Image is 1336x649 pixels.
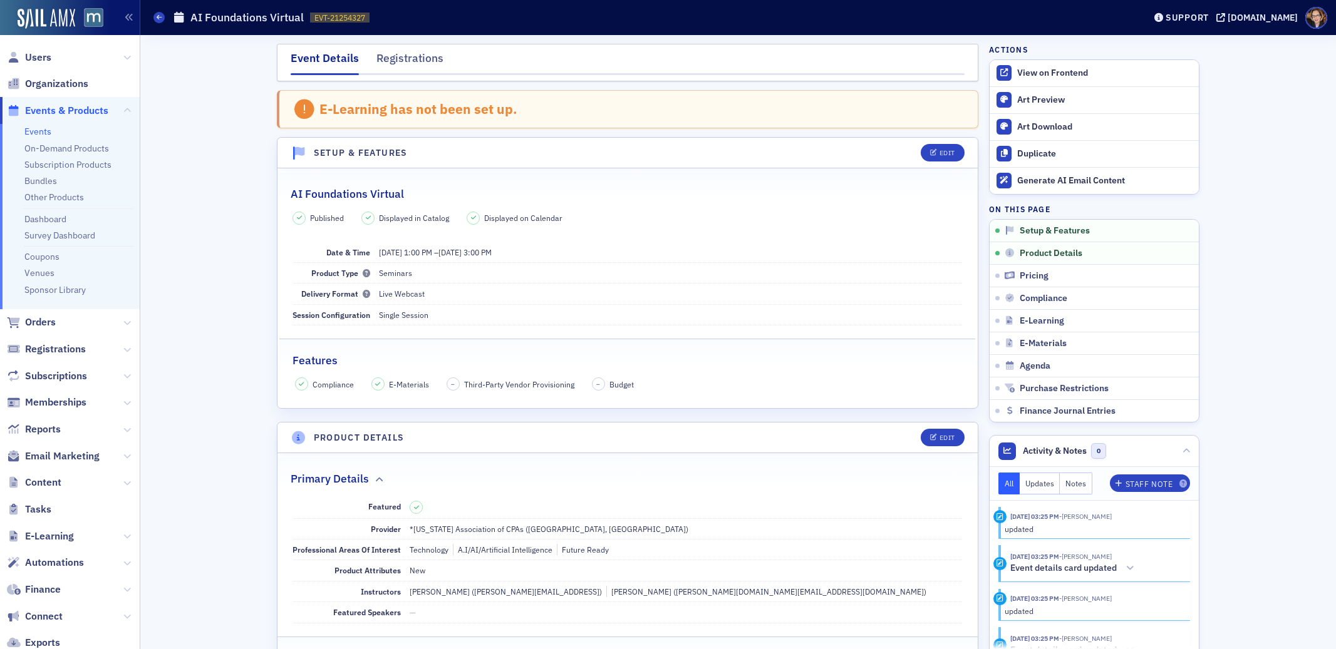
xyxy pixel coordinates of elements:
[1020,293,1067,304] span: Compliance
[75,8,103,29] a: View Homepage
[1017,175,1193,187] div: Generate AI Email Content
[24,126,51,137] a: Events
[990,113,1199,140] a: Art Download
[7,51,51,64] a: Users
[379,289,425,299] span: Live Webcast
[7,583,61,596] a: Finance
[25,51,51,64] span: Users
[410,607,416,617] span: —
[25,529,74,543] span: E-Learning
[1020,338,1067,349] span: E-Materials
[25,369,87,383] span: Subscriptions
[25,583,61,596] span: Finance
[25,422,61,436] span: Reports
[293,352,338,369] h2: Features
[998,473,1020,494] button: All
[7,342,86,356] a: Registrations
[25,476,61,489] span: Content
[7,476,61,489] a: Content
[7,422,61,436] a: Reports
[1020,248,1082,259] span: Product Details
[410,586,602,597] div: [PERSON_NAME] ([PERSON_NAME][EMAIL_ADDRESS])
[1017,68,1193,79] div: View on Frontend
[990,60,1199,86] a: View on Frontend
[1010,594,1059,603] time: 8/4/2025 03:25 PM
[438,247,462,257] span: [DATE]
[1059,552,1112,561] span: Dee Sullivan
[921,429,964,446] button: Edit
[557,544,609,555] div: Future Ready
[25,449,100,463] span: Email Marketing
[1020,315,1064,327] span: E-Learning
[1020,473,1060,494] button: Updates
[291,186,404,202] h2: AI Foundations Virtual
[24,284,86,295] a: Sponsor Library
[451,380,455,389] span: –
[1110,474,1191,492] button: Staff Note
[371,524,401,534] span: Provider
[24,175,57,187] a: Bundles
[7,315,56,329] a: Orders
[7,556,84,570] a: Automations
[990,140,1199,167] button: Duplicate
[25,342,86,356] span: Registrations
[1126,481,1173,488] div: Staff Note
[1091,443,1107,459] span: 0
[993,592,1007,605] div: Update
[7,104,108,118] a: Events & Products
[293,544,401,554] span: Professional Areas Of Interest
[1020,406,1116,417] span: Finance Journal Entries
[1017,148,1193,160] div: Duplicate
[25,396,86,409] span: Memberships
[24,230,95,241] a: Survey Dashboard
[1020,225,1090,237] span: Setup & Features
[7,503,51,516] a: Tasks
[25,77,88,91] span: Organizations
[606,586,926,597] div: [PERSON_NAME] ([PERSON_NAME][DOMAIN_NAME][EMAIL_ADDRESS][DOMAIN_NAME])
[368,501,401,511] span: Featured
[464,379,574,390] span: Third-Party Vendor Provisioning
[7,610,63,623] a: Connect
[18,9,75,29] a: SailAMX
[1005,523,1182,534] div: updated
[1059,634,1112,643] span: Dee Sullivan
[291,50,359,75] div: Event Details
[1010,562,1139,575] button: Event details card updated
[990,87,1199,113] a: Art Preview
[993,510,1007,523] div: Update
[1010,563,1117,574] h5: Event details card updated
[301,289,370,299] span: Delivery Format
[1020,270,1049,282] span: Pricing
[84,8,103,28] img: SailAMX
[1010,634,1059,643] time: 8/4/2025 03:25 PM
[25,556,84,570] span: Automations
[24,143,109,154] a: On-Demand Products
[334,565,401,575] span: Product Attributes
[313,379,354,390] span: Compliance
[333,607,401,617] span: Featured Speakers
[1305,7,1327,29] span: Profile
[7,529,74,543] a: E-Learning
[7,369,87,383] a: Subscriptions
[990,167,1199,194] button: Generate AI Email Content
[314,13,365,23] span: EVT-21254327
[453,544,552,555] div: A.I/AI/Artificial Intelligence
[484,212,562,223] span: Displayed on Calendar
[7,449,100,463] a: Email Marketing
[940,150,955,156] div: Edit
[940,434,955,441] div: Edit
[1010,512,1059,521] time: 8/4/2025 03:25 PM
[1020,360,1050,372] span: Agenda
[596,380,600,389] span: –
[310,212,344,223] span: Published
[389,379,429,390] span: E-Materials
[25,503,51,516] span: Tasks
[1010,552,1059,561] time: 8/4/2025 03:25 PM
[1060,473,1092,494] button: Notes
[1228,12,1298,23] div: [DOMAIN_NAME]
[379,212,449,223] span: Displayed in Catalog
[379,242,962,262] dd: –
[376,50,443,73] div: Registrations
[989,203,1199,215] h4: On this page
[361,586,401,596] span: Instructors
